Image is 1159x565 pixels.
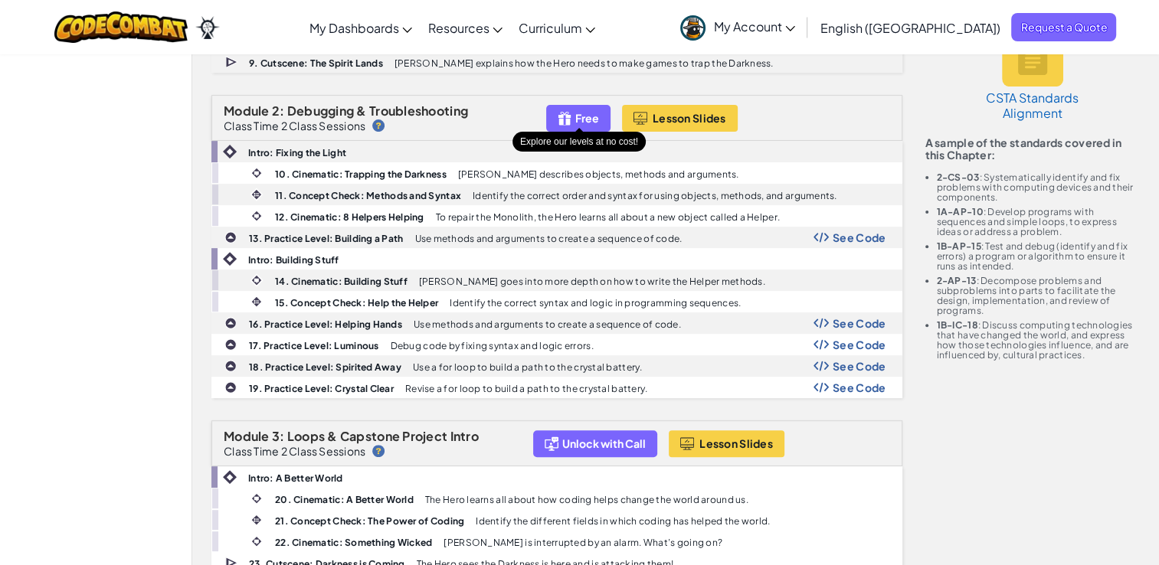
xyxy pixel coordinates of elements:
a: Curriculum [510,7,603,48]
b: 1B-IC-18 [937,319,978,331]
p: Revise a for loop to build a path to the crystal battery. [405,384,647,394]
span: Resources [427,20,489,36]
p: Class Time 2 Class Sessions [224,119,365,132]
a: My Dashboards [301,7,420,48]
b: 10. Cinematic: Trapping the Darkness [275,168,447,180]
img: IconCinematic.svg [250,166,264,180]
b: 11. Concept Check: Methods and Syntax [275,190,461,201]
p: Class Time 2 Class Sessions [224,445,365,457]
p: Identify the correct order and syntax for using objects, methods, and arguments. [473,191,837,201]
li: : Systematically identify and fix problems with computing devices and their components. [937,172,1141,202]
li: : Discuss computing technologies that have changed the world, and express how those technologies ... [937,320,1141,360]
b: 13. Practice Level: Building a Path [249,233,403,244]
b: 22. Cinematic: Something Wicked [275,537,432,548]
a: 16. Practice Level: Helping Hands Use methods and arguments to create a sequence of code. Show Co... [211,312,902,334]
img: IconCinematic.svg [250,209,264,223]
span: 2: [272,103,285,119]
span: 3: [272,428,285,444]
span: Unlock with Call [562,437,646,449]
p: A sample of the standards covered in this Chapter: [925,136,1141,161]
img: IconCinematic.svg [250,273,264,287]
img: Show Code Logo [814,361,829,371]
b: 16. Practice Level: Helping Hands [249,318,402,330]
img: IconInteractive.svg [250,188,264,201]
img: IconIntro.svg [223,252,237,266]
li: : Decompose problems and subproblems into parts to facilitate the design, implementation, and rev... [937,276,1141,315]
span: Debugging & Troubleshooting [287,103,468,119]
a: 13. Practice Level: Building a Path Use methods and arguments to create a sequence of code. Show ... [211,227,902,248]
img: Show Code Logo [814,318,829,328]
span: English ([GEOGRAPHIC_DATA]) [820,20,1000,36]
b: 19. Practice Level: Crystal Clear [249,383,394,394]
p: [PERSON_NAME] is interrupted by an alarm. What’s going on? [444,537,722,547]
span: My Account [713,18,795,34]
a: Request a Quote [1011,13,1116,41]
span: Curriculum [518,20,581,36]
img: CodeCombat logo [54,11,188,43]
h5: CSTA Standards Alignment [983,90,1082,121]
img: IconHint.svg [372,445,385,457]
span: My Dashboards [309,20,398,36]
img: IconPracticeLevel.svg [224,360,237,372]
p: [PERSON_NAME] describes objects, methods and arguments. [458,169,739,179]
b: Intro: A Better World [248,472,343,484]
img: Ozaria [195,16,220,39]
b: Intro: Fixing the Light [248,147,346,158]
b: 9. Cutscene: The Spirit Lands [249,57,383,69]
b: 21. Concept Check: The Power of Coding [275,515,464,527]
img: Show Code Logo [814,232,829,243]
a: 12. Cinematic: 8 Helpers Helping To repair the Monolith, the Hero learns all about a new object c... [211,205,902,227]
b: 18. Practice Level: Spirited Away [249,361,401,373]
b: 17. Practice Level: Luminous [249,340,379,351]
a: 19. Practice Level: Crystal Clear Revise a for loop to build a path to the crystal battery. Show ... [211,377,902,398]
p: Use methods and arguments to create a sequence of code. [414,234,682,243]
a: 11. Concept Check: Methods and Syntax Identify the correct order and syntax for using objects, me... [211,184,902,205]
img: IconHint.svg [372,119,385,132]
p: [PERSON_NAME] explains how the Hero needs to make games to trap the Darkness. [395,58,774,68]
b: 14. Cinematic: Building Stuff [275,276,408,287]
a: 9. Cutscene: The Spirit Lands [PERSON_NAME] explains how the Hero needs to make games to trap the... [211,51,902,73]
span: Lesson Slides [699,437,773,449]
b: 1B-AP-15 [937,240,981,252]
b: 1A-AP-10 [937,206,984,217]
b: 12. Cinematic: 8 Helpers Helping [275,211,424,223]
b: 2-AP-13 [937,275,977,286]
p: Identify the different fields in which coding has helped the world. [476,516,770,526]
b: 20. Cinematic: A Better World [275,494,414,505]
li: : Develop programs with sequences and simple loops, to express ideas or address a problem. [937,207,1141,237]
img: IconIntro.svg [223,470,237,484]
img: IconFreeLevelv2.svg [558,109,571,127]
button: Lesson Slides [622,105,738,132]
span: Module [224,428,270,444]
a: Resources [420,7,510,48]
a: English ([GEOGRAPHIC_DATA]) [812,7,1007,48]
li: : Test and debug (identify and fix errors) a program or algorithm to ensure it runs as intended. [937,241,1141,271]
a: My Account [673,3,803,51]
img: IconInteractive.svg [250,513,264,527]
a: 14. Cinematic: Building Stuff [PERSON_NAME] goes into more depth on how to write the Helper methods. [211,269,902,291]
p: Use a for loop to build a path to the crystal battery. [413,362,643,372]
span: See Code [833,381,886,394]
img: IconIntro.svg [223,145,237,158]
span: See Code [833,360,886,372]
img: IconUnlockWithCall.svg [545,435,558,452]
p: To repair the Monolith, the Hero learns all about a new object called a Helper. [436,212,780,222]
a: 15. Concept Check: Help the Helper Identify the correct syntax and logic in programming sequences. [211,291,902,312]
img: IconCutscene.svg [225,55,239,70]
span: Module [224,103,270,119]
a: 18. Practice Level: Spirited Away Use a for loop to build a path to the crystal battery. Show Cod... [211,355,902,377]
img: IconCinematic.svg [250,492,264,505]
img: IconInteractive.svg [250,295,264,309]
div: Explore our levels at no cost! [512,132,646,152]
img: IconPracticeLevel.svg [224,317,237,329]
b: 15. Concept Check: Help the Helper [275,297,438,309]
p: Use methods and arguments to create a sequence of code. [414,319,681,329]
span: Loops & Capstone Project Intro [287,428,479,444]
p: Debug code by fixing syntax and logic errors. [391,341,594,351]
img: IconPracticeLevel.svg [224,231,237,243]
button: Lesson Slides [669,430,784,457]
img: IconCinematic.svg [250,534,264,548]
